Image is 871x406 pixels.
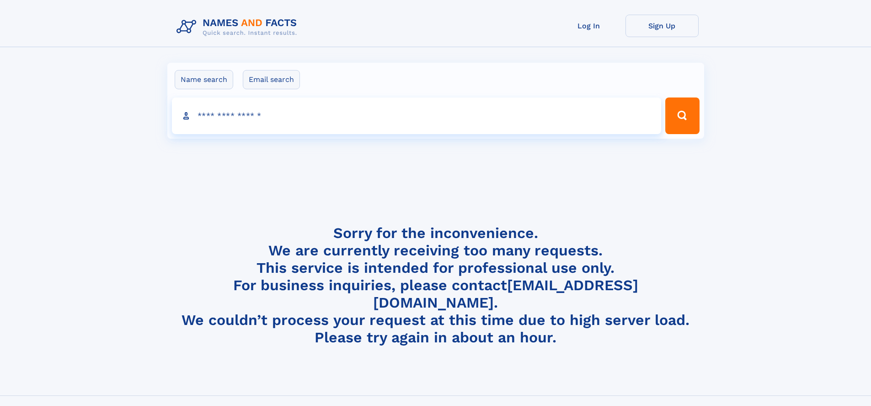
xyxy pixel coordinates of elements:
[373,276,638,311] a: [EMAIL_ADDRESS][DOMAIN_NAME]
[243,70,300,89] label: Email search
[175,70,233,89] label: Name search
[625,15,699,37] a: Sign Up
[552,15,625,37] a: Log In
[173,224,699,346] h4: Sorry for the inconvenience. We are currently receiving too many requests. This service is intend...
[173,15,305,39] img: Logo Names and Facts
[172,97,662,134] input: search input
[665,97,699,134] button: Search Button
